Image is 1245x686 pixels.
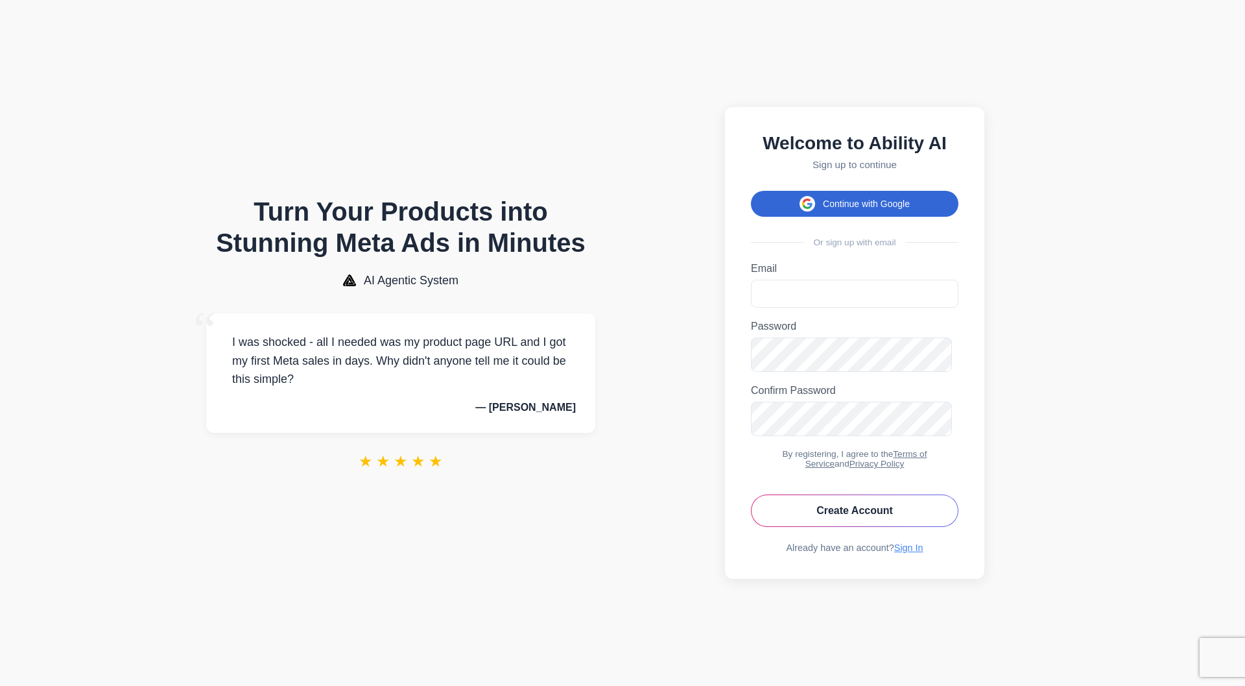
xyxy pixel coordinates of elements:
p: Sign up to continue [751,159,958,170]
img: AI Agentic System Logo [343,275,356,286]
h2: Welcome to Ability AI [751,133,958,154]
label: Password [751,321,958,332]
label: Email [751,263,958,275]
label: Confirm Password [751,385,958,397]
span: ★ [429,452,443,471]
p: I was shocked - all I needed was my product page URL and I got my first Meta sales in days. Why d... [226,333,576,389]
button: Continue with Google [751,191,958,217]
h1: Turn Your Products into Stunning Meta Ads in Minutes [206,196,595,258]
div: By registering, I agree to the and [751,449,958,469]
p: — [PERSON_NAME] [226,402,576,413]
a: Sign In [894,543,923,553]
div: Already have an account? [751,543,958,553]
a: Terms of Service [805,449,927,469]
span: ★ [411,452,425,471]
span: ★ [376,452,390,471]
span: “ [193,300,217,360]
span: AI Agentic System [364,274,458,288]
a: Privacy Policy [849,459,905,469]
button: Create Account [751,495,958,527]
div: Or sign up with email [751,238,958,247]
span: ★ [359,452,373,471]
span: ★ [394,452,408,471]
